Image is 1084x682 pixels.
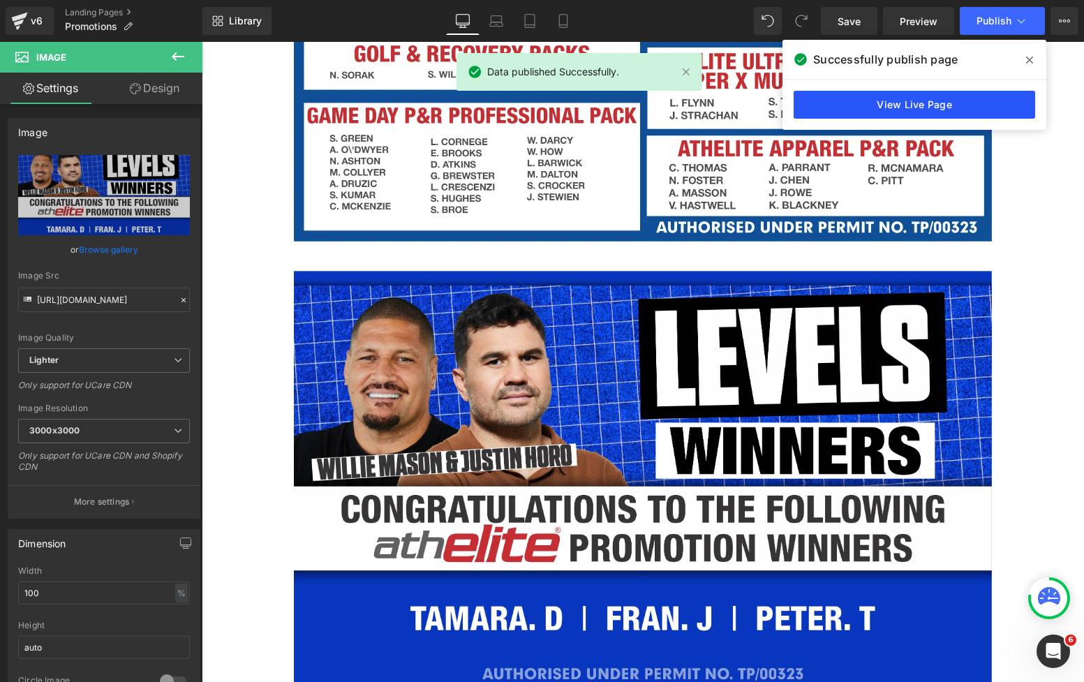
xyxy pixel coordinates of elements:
button: Publish [960,7,1045,35]
iframe: Intercom live chat [1037,635,1070,668]
input: Link [18,288,190,312]
a: Browse gallery [79,237,138,262]
button: More [1050,7,1078,35]
a: Design [104,73,205,104]
input: auto [18,636,190,659]
div: % [175,584,188,602]
div: Image Resolution [18,403,190,413]
a: New Library [202,7,272,35]
div: Image Quality [18,333,190,343]
span: Image [36,52,66,63]
div: v6 [28,12,45,30]
a: View Live Page [794,91,1035,119]
span: Successfully publish page [813,51,958,68]
div: Width [18,566,190,576]
a: Desktop [446,7,480,35]
div: or [18,242,190,257]
span: 6 [1065,635,1076,646]
b: Lighter [29,355,59,365]
div: Only support for UCare CDN and Shopify CDN [18,450,190,482]
span: Library [229,15,262,27]
div: Only support for UCare CDN [18,380,190,400]
span: Save [838,14,861,29]
button: Redo [787,7,815,35]
span: Preview [900,14,937,29]
a: Tablet [513,7,547,35]
a: v6 [6,7,54,35]
span: Promotions [65,21,117,32]
a: Landing Pages [65,7,202,18]
div: Dimension [18,530,66,549]
div: Image Src [18,271,190,281]
a: Laptop [480,7,513,35]
b: 3000x3000 [29,425,80,436]
span: Publish [977,15,1011,27]
button: Undo [754,7,782,35]
a: Mobile [547,7,580,35]
p: More settings [74,496,130,508]
input: auto [18,581,190,605]
button: More settings [8,485,200,518]
span: Data published Successfully. [487,64,619,80]
div: Height [18,621,190,630]
div: Image [18,119,47,138]
a: Preview [883,7,954,35]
